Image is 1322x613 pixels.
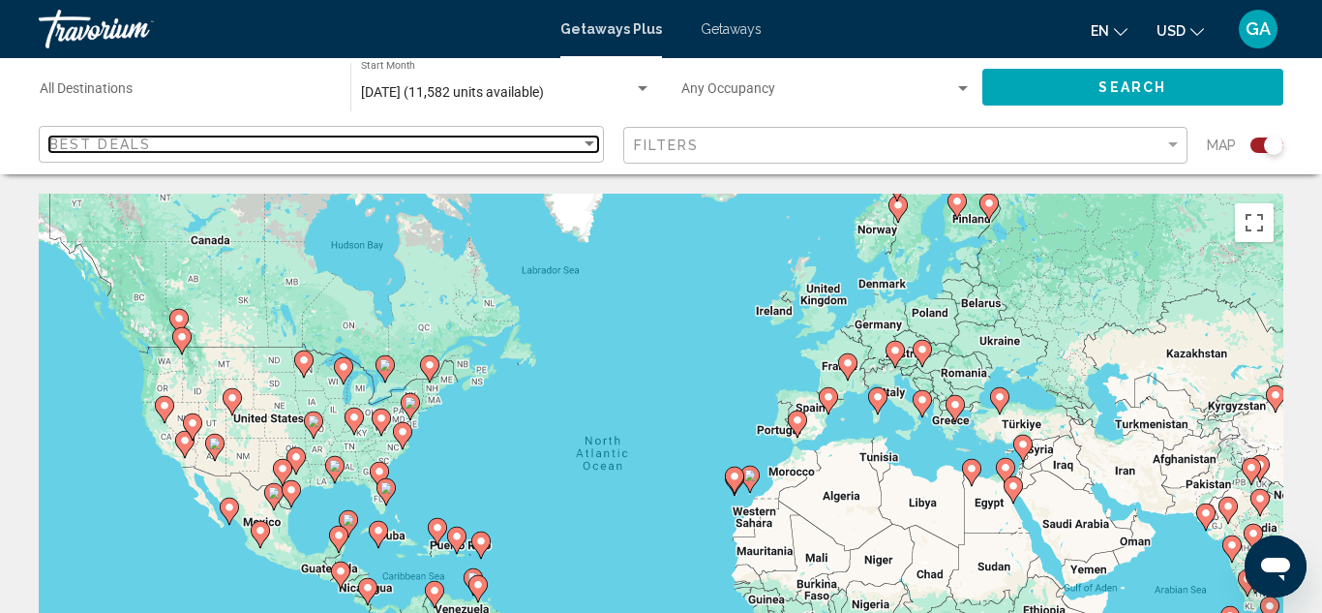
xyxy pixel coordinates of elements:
[1207,132,1236,159] span: Map
[982,69,1284,105] button: Search
[701,21,762,37] a: Getaways
[1246,19,1271,39] span: GA
[361,84,544,100] span: [DATE] (11,582 units available)
[560,21,662,37] a: Getaways Plus
[1235,203,1274,242] button: Toggle fullscreen view
[1245,536,1307,598] iframe: Button to launch messaging window
[1091,16,1127,45] button: Change language
[1098,80,1166,96] span: Search
[1157,23,1186,39] span: USD
[623,126,1188,166] button: Filter
[1091,23,1109,39] span: en
[49,137,598,153] mat-select: Sort by
[39,10,541,48] a: Travorium
[49,137,151,152] span: Best Deals
[1233,9,1283,49] button: User Menu
[1157,16,1204,45] button: Change currency
[634,138,700,153] span: Filters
